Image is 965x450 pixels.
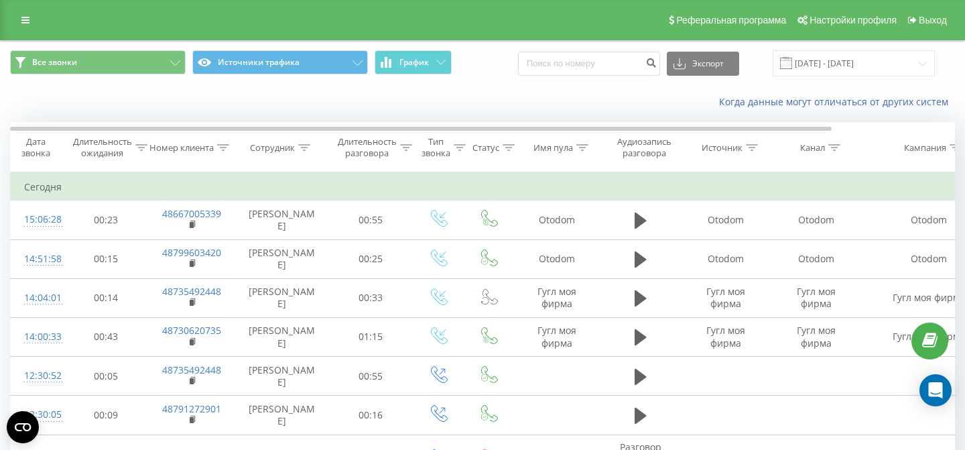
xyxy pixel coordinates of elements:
td: Otodom [681,239,771,278]
button: График [375,50,452,74]
td: 00:55 [329,357,413,396]
div: Аудиозапись разговора [612,136,677,159]
div: Источник [702,142,743,154]
span: График [399,58,429,67]
div: Длительность разговора [338,136,397,159]
div: Кампания [904,142,946,154]
td: Гугл моя фирма [771,278,862,317]
button: Экспорт [667,52,739,76]
div: Сотрудник [250,142,295,154]
td: 00:15 [64,239,148,278]
td: Otodom [681,201,771,239]
button: Источники трафика [192,50,368,74]
td: Otodom [513,239,600,278]
td: Otodom [513,201,600,239]
a: 48799603420 [162,246,221,259]
a: Когда данные могут отличаться от других систем [719,95,955,108]
div: Имя пула [533,142,573,154]
td: [PERSON_NAME] [235,278,329,317]
span: Все звонки [32,57,77,68]
td: Гугл моя фирма [771,317,862,356]
span: Настройки профиля [810,15,897,25]
td: [PERSON_NAME] [235,396,329,435]
div: 12:30:05 [24,402,51,428]
td: [PERSON_NAME] [235,239,329,278]
td: Гугл моя фирма [681,278,771,317]
input: Поиск по номеру [518,52,660,76]
div: Номер клиента [149,142,214,154]
div: 14:00:33 [24,324,51,350]
td: 00:09 [64,396,148,435]
button: Все звонки [10,50,186,74]
a: 48667005339 [162,207,221,220]
td: 00:33 [329,278,413,317]
td: Otodom [771,239,862,278]
td: Гугл моя фирма [513,278,600,317]
td: Гугл моя фирма [681,317,771,356]
div: Статус [472,142,499,154]
td: [PERSON_NAME] [235,201,329,239]
td: [PERSON_NAME] [235,317,329,356]
div: Дата звонка [11,136,60,159]
div: 14:51:58 [24,246,51,272]
a: 48735492448 [162,285,221,298]
td: 00:43 [64,317,148,356]
span: Реферальная программа [676,15,786,25]
td: 00:14 [64,278,148,317]
div: 12:30:52 [24,363,51,389]
div: 14:04:01 [24,285,51,311]
td: Гугл моя фирма [513,317,600,356]
td: [PERSON_NAME] [235,357,329,396]
td: 00:16 [329,396,413,435]
button: Open CMP widget [7,411,39,443]
div: Тип звонка [422,136,450,159]
div: Канал [800,142,825,154]
div: Длительность ожидания [73,136,132,159]
a: 48735492448 [162,363,221,376]
td: 00:05 [64,357,148,396]
td: 00:23 [64,201,148,239]
td: 00:55 [329,201,413,239]
div: 15:06:28 [24,207,51,233]
div: Open Intercom Messenger [919,374,952,406]
span: Выход [919,15,947,25]
td: 00:25 [329,239,413,278]
a: 48791272901 [162,402,221,415]
a: 48730620735 [162,324,221,337]
td: Otodom [771,201,862,239]
td: 01:15 [329,317,413,356]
